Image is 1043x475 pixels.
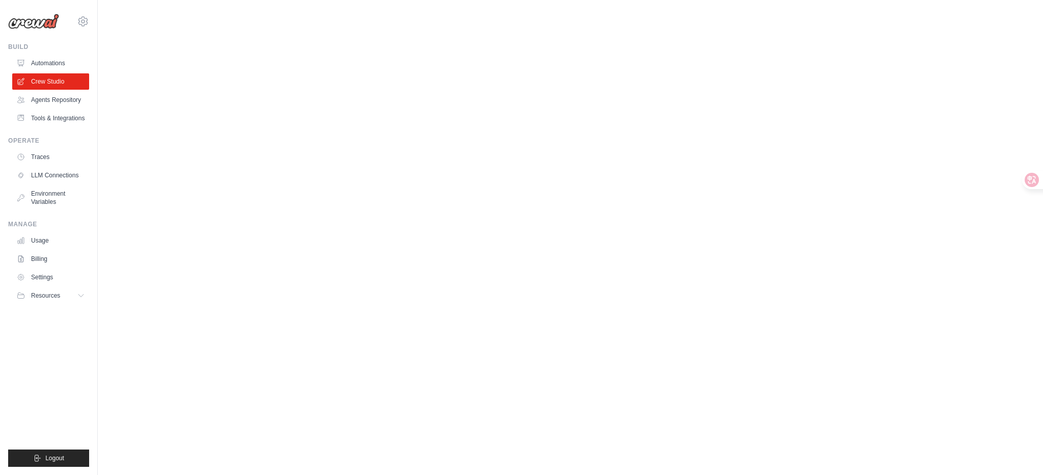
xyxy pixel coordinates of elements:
a: Automations [12,55,89,71]
a: Crew Studio [12,73,89,90]
a: LLM Connections [12,167,89,183]
a: Usage [12,232,89,249]
img: Logo [8,14,59,29]
a: Traces [12,149,89,165]
a: Billing [12,251,89,267]
a: Agents Repository [12,92,89,108]
a: Environment Variables [12,186,89,210]
button: Resources [12,287,89,304]
button: Logout [8,450,89,467]
a: Settings [12,269,89,285]
div: Operate [8,137,89,145]
div: Manage [8,220,89,228]
div: Build [8,43,89,51]
a: Tools & Integrations [12,110,89,126]
span: Resources [31,292,60,300]
span: Logout [45,454,64,462]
